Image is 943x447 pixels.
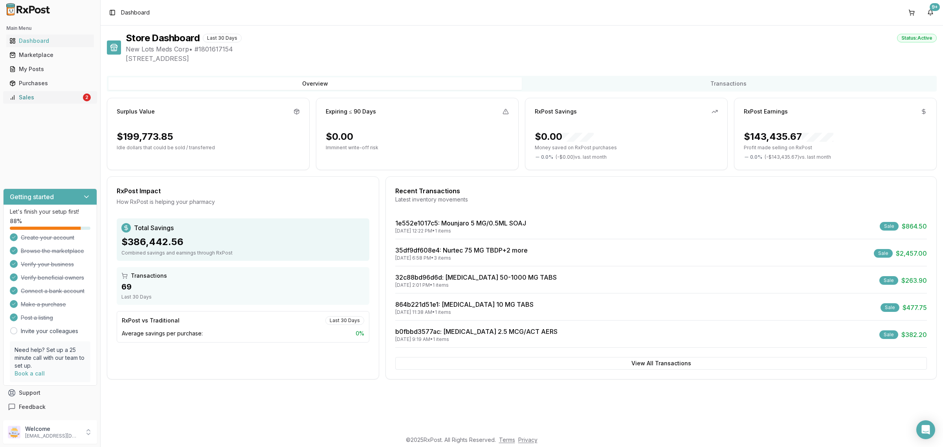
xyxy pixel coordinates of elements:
div: My Posts [9,65,91,73]
div: 69 [121,281,365,292]
span: Total Savings [134,223,174,233]
a: 1e552e1017c5: Mounjaro 5 MG/0.5ML SOAJ [395,219,526,227]
span: Verify your business [21,260,74,268]
div: How RxPost is helping your pharmacy [117,198,369,206]
div: $199,773.85 [117,130,173,143]
div: Open Intercom Messenger [916,420,935,439]
div: RxPost Impact [117,186,369,196]
button: Transactions [522,77,935,90]
button: Support [3,386,97,400]
div: [DATE] 12:22 PM • 1 items [395,228,526,234]
span: 0.0 % [541,154,553,160]
h1: Store Dashboard [126,32,200,44]
p: Idle dollars that could be sold / transferred [117,145,300,151]
a: Privacy [518,436,538,443]
span: Dashboard [121,9,150,16]
div: Latest inventory movements [395,196,927,203]
button: View All Transactions [395,357,927,370]
div: $143,435.67 [744,130,833,143]
div: RxPost Savings [535,108,577,115]
button: Dashboard [3,35,97,47]
a: Dashboard [6,34,94,48]
div: Marketplace [9,51,91,59]
div: $0.00 [535,130,594,143]
div: [DATE] 9:19 AM • 1 items [395,336,558,343]
p: Imminent write-off risk [326,145,509,151]
span: Average savings per purchase: [122,330,203,337]
span: Browse the marketplace [21,247,84,255]
span: 88 % [10,217,22,225]
div: Sale [881,303,899,312]
div: Sales [9,93,81,101]
span: New Lots Meds Corp • # 1801617154 [126,44,937,54]
div: Recent Transactions [395,186,927,196]
a: Book a call [15,370,45,377]
p: Money saved on RxPost purchases [535,145,718,151]
div: Last 30 Days [203,34,242,42]
span: 0.0 % [750,154,762,160]
span: Create your account [21,234,74,242]
button: Sales2 [3,91,97,104]
p: [EMAIL_ADDRESS][DOMAIN_NAME] [25,433,80,439]
div: Sale [874,249,893,258]
div: Sale [880,222,899,231]
span: ( - $143,435.67 ) vs. last month [765,154,831,160]
span: $382.20 [901,330,927,339]
div: $386,442.56 [121,236,365,248]
span: [STREET_ADDRESS] [126,54,937,63]
div: Last 30 Days [121,294,365,300]
p: Welcome [25,425,80,433]
h3: Getting started [10,192,54,202]
div: Surplus Value [117,108,155,115]
span: ( - $0.00 ) vs. last month [556,154,607,160]
div: $0.00 [326,130,353,143]
a: Sales2 [6,90,94,104]
a: Marketplace [6,48,94,62]
div: 9+ [930,3,940,11]
a: My Posts [6,62,94,76]
span: Make a purchase [21,300,66,308]
a: Purchases [6,76,94,90]
span: Connect a bank account [21,287,84,295]
span: $864.50 [902,222,927,231]
a: 864b221d51e1: [MEDICAL_DATA] 10 MG TABS [395,300,534,308]
img: User avatar [8,426,20,438]
div: Sale [879,276,898,285]
div: 2 [83,93,91,101]
button: 9+ [924,6,937,19]
p: Need help? Set up a 25 minute call with our team to set up. [15,346,86,370]
span: Verify beneficial owners [21,274,84,282]
span: Transactions [131,272,167,280]
div: RxPost Earnings [744,108,788,115]
h2: Main Menu [6,25,94,31]
div: Last 30 Days [325,316,364,325]
div: Combined savings and earnings through RxPost [121,250,365,256]
span: $263.90 [901,276,927,285]
a: b0fbbd3577ac: [MEDICAL_DATA] 2.5 MCG/ACT AERS [395,328,558,335]
div: Status: Active [897,34,937,42]
button: My Posts [3,63,97,75]
a: 32c88bd96d6d: [MEDICAL_DATA] 50-1000 MG TABS [395,273,557,281]
div: Purchases [9,79,91,87]
button: Feedback [3,400,97,414]
a: Invite your colleagues [21,327,78,335]
div: [DATE] 6:58 PM • 3 items [395,255,528,261]
span: $477.75 [903,303,927,312]
div: [DATE] 2:01 PM • 1 items [395,282,557,288]
span: Post a listing [21,314,53,322]
button: Purchases [3,77,97,90]
a: Terms [499,436,515,443]
div: Dashboard [9,37,91,45]
div: RxPost vs Traditional [122,317,180,324]
span: $2,457.00 [896,249,927,258]
nav: breadcrumb [121,9,150,16]
a: 35df9df608e4: Nurtec 75 MG TBDP+2 more [395,246,528,254]
p: Let's finish your setup first! [10,208,90,216]
img: RxPost Logo [3,3,53,16]
div: Expiring ≤ 90 Days [326,108,376,115]
span: Feedback [19,403,46,411]
span: 0 % [356,330,364,337]
p: Profit made selling on RxPost [744,145,927,151]
button: Overview [108,77,522,90]
div: [DATE] 11:38 AM • 1 items [395,309,534,315]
